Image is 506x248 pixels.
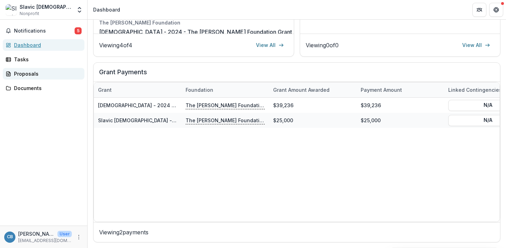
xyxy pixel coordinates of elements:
[57,231,72,237] p: User
[94,82,181,97] div: Grant
[269,82,356,97] div: Grant amount awarded
[99,228,494,236] p: Viewing 2 payments
[356,86,406,94] div: Payment Amount
[356,82,444,97] div: Payment Amount
[3,82,84,94] a: Documents
[186,101,265,109] p: The [PERSON_NAME] Foundation
[306,41,339,49] p: Viewing 0 of 0
[252,40,288,51] a: View All
[98,102,323,108] a: [DEMOGRAPHIC_DATA] - 2024 - The [PERSON_NAME] Foundation Grant Proposal Application
[20,11,39,17] span: Nonprofit
[7,235,13,239] div: Chas Baines
[75,3,84,17] button: Open entity switcher
[14,84,79,92] div: Documents
[356,98,444,113] div: $39,236
[93,6,120,13] div: Dashboard
[75,27,82,34] span: 5
[186,116,265,124] p: The [PERSON_NAME] Foundation
[181,82,269,97] div: Foundation
[3,54,84,65] a: Tasks
[6,4,17,15] img: Slavic Gospel Association
[458,40,494,51] a: View All
[444,86,506,94] div: Linked Contingencies
[181,86,217,94] div: Foundation
[269,113,356,128] div: $25,000
[269,98,356,113] div: $39,236
[99,68,494,82] h2: Grant Payments
[90,5,123,15] nav: breadcrumb
[98,117,219,123] a: Slavic [DEMOGRAPHIC_DATA] - 2023 - Application
[3,68,84,80] a: Proposals
[14,70,79,77] div: Proposals
[14,56,79,63] div: Tasks
[269,86,334,94] div: Grant amount awarded
[356,113,444,128] div: $25,000
[18,230,55,237] p: [PERSON_NAME]
[489,3,503,17] button: Get Help
[99,41,132,49] p: Viewing 4 of 4
[3,25,84,36] button: Notifications5
[3,39,84,51] a: Dashboard
[18,237,72,244] p: [EMAIL_ADDRESS][DOMAIN_NAME]
[14,41,79,49] div: Dashboard
[472,3,486,17] button: Partners
[75,233,83,241] button: More
[20,3,72,11] div: Slavic [DEMOGRAPHIC_DATA]
[14,28,75,34] span: Notifications
[99,28,348,36] a: [DEMOGRAPHIC_DATA] - 2024 - The [PERSON_NAME] Foundation Grant Proposal Application
[94,86,116,94] div: Grant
